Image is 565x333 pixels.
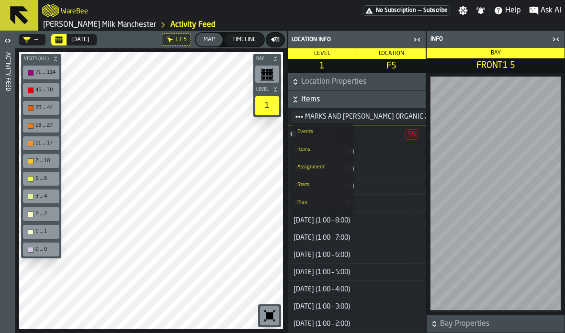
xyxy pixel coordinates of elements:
span: Bay [491,50,501,56]
h3: title-section-18 August (1:00 – 4:00) [288,281,426,298]
h3: title-section-[object Object] [288,125,426,143]
button: button-Map [196,33,223,46]
span: 1 [290,61,355,71]
div: 1 ... 1 [35,229,56,235]
span: F5 [180,36,187,43]
h3: title-section-18 August (1:00 – 9:00) [288,195,426,212]
li: dropdown-item [292,123,353,141]
div: [DATE] [71,36,89,43]
span: No Subscription [376,7,416,14]
label: button-toggle-Close me [410,34,424,45]
button: button- [427,315,565,333]
span: Visits (All) [22,56,51,62]
button: button- [288,91,426,108]
div: L. [176,37,179,43]
span: Subscribe [423,7,448,14]
h2: Sub Title [61,6,88,15]
button: Button-[object Object]-closed [288,130,299,138]
div: Assignment [297,164,347,170]
button: button- [253,54,281,64]
button: button- [253,85,281,94]
div: button-toolbar-undefined [21,99,61,117]
div: button-toolbar-undefined [21,170,61,188]
div: Location Info [290,36,410,43]
div: button-toolbar-undefined [21,134,61,152]
div: Items [297,146,347,153]
span: Location [379,51,404,56]
div: 2 ... 2 [25,209,57,219]
div: 5 ... 6 [35,176,56,182]
label: button-toggle-Settings [454,6,472,15]
span: — [418,7,421,14]
div: 71 ... 114 [25,67,57,78]
a: logo-header [21,308,75,327]
div: Select date range [51,34,97,45]
div: 28 ... 44 [25,103,57,113]
li: dropdown-item [292,141,353,158]
div: [DATE] (1:00 – 12:00) [288,148,360,155]
span: Ask AI [541,5,561,16]
div: 7 ... 10 [25,156,57,166]
div: Menu Subscription [363,5,450,16]
span: Items [301,94,424,105]
div: DropdownMenuValue- [23,36,38,44]
div: Stats [297,182,347,188]
li: dropdown-item [292,211,353,229]
button: button-Timeline [225,33,264,46]
label: button-toggle-Open [1,33,14,50]
svg: Reset zoom and position [262,308,277,323]
div: Timeline [228,36,260,43]
button: Select date range Select date range [51,34,67,45]
div: 1 ... 1 [25,227,57,237]
div: 2 ... 2 [35,211,56,217]
div: button-toolbar-undefined [21,241,61,258]
div: button-toolbar-undefined [21,64,61,81]
span: Level [254,87,271,92]
div: button-toolbar-undefined [258,304,281,327]
h3: title-section-18 August (1:00 – 2:00) [288,315,426,333]
div: StatList-item-Visits (All) [307,126,420,142]
div: 7 ... 10 [35,158,56,164]
label: button-toggle-Close me [549,33,563,45]
span: Level [314,51,330,56]
label: button-toggle-Ask AI [525,5,565,16]
h3: title-section-18 August (1:00 – 10:00) [288,178,426,195]
h3: title-section-18 August (1:00 – 7:00) [288,229,426,246]
div: 11 ... 17 [25,138,57,148]
div: [DATE] (1:00 – 5:00) [288,268,356,276]
div: [DATE] (1:00 – 4:00) [288,286,356,293]
a: link-to-/wh/i/b09612b5-e9f1-4a3a-b0a4-784729d61419/feed/0549eee4-c428-441c-8388-bb36cec72d2b [170,19,215,31]
div: 18 ... 27 [35,122,56,129]
h3: title-section-18 August (1:00 – 12:00) [288,143,426,160]
div: 5 ... 6 [25,174,57,184]
h3: title-section-[object Object] [288,108,426,125]
div: [DATE] (1:00 – 9:00) [288,200,356,207]
span: Location Properties [301,76,424,88]
div: button-toolbar-undefined [21,81,61,99]
div: Info [429,36,549,43]
h3: title-section-18 August (1:00 – 8:00) [288,212,426,229]
div: 18 ... 27 [25,121,57,131]
ul: dropdown-menu [292,123,353,265]
h3: title-section-18 August (1:00 – 11:00) [288,160,426,178]
button: button- [288,73,426,90]
div: Activity Feed [4,50,11,331]
header: Location Info [288,31,426,48]
div: 71 ... 114 [35,69,56,76]
div: [DATE] (1:00 – 11:00) [288,165,360,173]
div: Visits (All) [309,131,402,137]
div: Hide filter [166,36,174,44]
div: 0 ... 0 [25,244,57,255]
div: button-toolbar-undefined [21,152,61,170]
li: dropdown-item [292,158,353,176]
div: button-toolbar-undefined [21,205,61,223]
h3: title-section-18 August (1:00 – 5:00) [288,264,426,281]
span: MARKS AND [PERSON_NAME] ORGANIC 2 PINT SEMI [305,111,461,122]
div: [DATE] (1:00 – 10:00) [288,182,360,190]
span: FRONT1 5 [429,60,563,71]
div: button-toolbar-undefined [21,223,61,241]
div: [DATE] (1:00 – 2:00) [288,320,356,328]
span: 59 [408,131,416,138]
div: button-toolbar-undefined [21,117,61,134]
div: 28 ... 44 [35,105,56,111]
